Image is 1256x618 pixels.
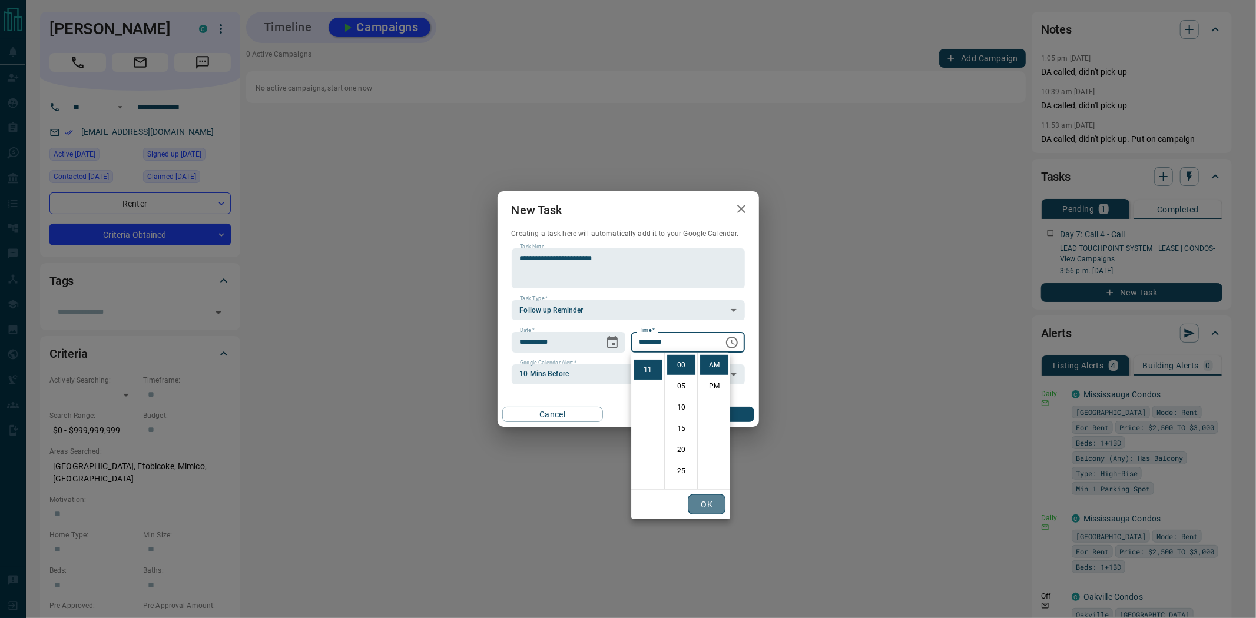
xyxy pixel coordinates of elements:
li: 10 minutes [667,397,695,417]
li: 0 minutes [667,355,695,375]
ul: Select meridiem [697,353,730,489]
li: AM [700,355,728,375]
button: Choose date, selected date is Sep 1, 2025 [601,331,624,354]
ul: Select minutes [664,353,697,489]
button: Cancel [502,407,603,422]
label: Task Type [520,295,548,303]
p: Creating a task here will automatically add it to your Google Calendar. [512,229,745,239]
li: 20 minutes [667,440,695,460]
ul: Select hours [631,353,664,489]
label: Time [639,327,655,334]
li: 11 hours [634,360,662,380]
h2: New Task [498,191,576,229]
label: Date [520,327,535,334]
li: 15 minutes [667,418,695,438]
button: Choose time, selected time is 11:00 AM [720,331,744,354]
li: 5 minutes [667,376,695,396]
button: OK [688,494,725,514]
li: 25 minutes [667,461,695,481]
li: PM [700,376,728,396]
label: Google Calendar Alert [520,359,576,367]
li: 10 hours [634,338,662,358]
div: Follow up Reminder [512,300,745,320]
label: Task Note [520,243,544,251]
li: 30 minutes [667,482,695,502]
div: 10 Mins Before [512,364,745,384]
